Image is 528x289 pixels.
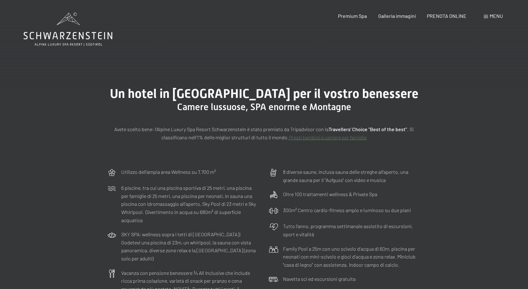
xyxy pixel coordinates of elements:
p: SKY SPA: wellness sopra i tetti di [GEOGRAPHIC_DATA]! Godetevi una piscina di 23m, un whirlpool, ... [121,230,259,262]
a: Premium Spa [338,13,367,19]
a: Prezzi bambini e camere per famiglie [289,134,367,140]
a: Galleria immagini [378,13,416,19]
a: PRENOTA ONLINE [427,13,466,19]
p: Oltre 100 trattamenti wellness & Private Spa [283,190,377,198]
p: Tutto l’anno, programma settimanale assistito di escursioni, sport e vitalità [283,222,421,238]
span: Menu [490,13,503,19]
p: Family Pool a 25m con uno scivolo d'acqua di 60m, piscina per neonati con mini-scivolo e gioci d'... [283,245,421,269]
p: Avete scelto bene: l’Alpine Luxury Spa Resort Schwarzenstein è stato premiato da Tripadvisor con ... [107,125,421,141]
p: 6 piscine, tra cui una piscina sportiva di 25 metri, una piscina per famiglie di 25 metri, una pi... [121,184,259,224]
span: Un hotel in [GEOGRAPHIC_DATA] per il vostro benessere [110,86,418,101]
p: Navetta sci ed escursioni gratuita [283,275,356,283]
p: 8 diverse saune, inclusa sauna delle streghe all’aperto, una grande sauna per il "Aufguss" con vi... [283,168,421,184]
span: Camere lussuose, SPA enorme e Montagne [177,101,351,112]
strong: Travellers' Choice "Best of the best" [329,126,407,132]
p: 300m² Centro cardio-fitness ampio e luminoso su due piani [283,206,411,214]
p: Utilizzo dell‘ampia area Wellness su 7.700 m² [121,168,216,176]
